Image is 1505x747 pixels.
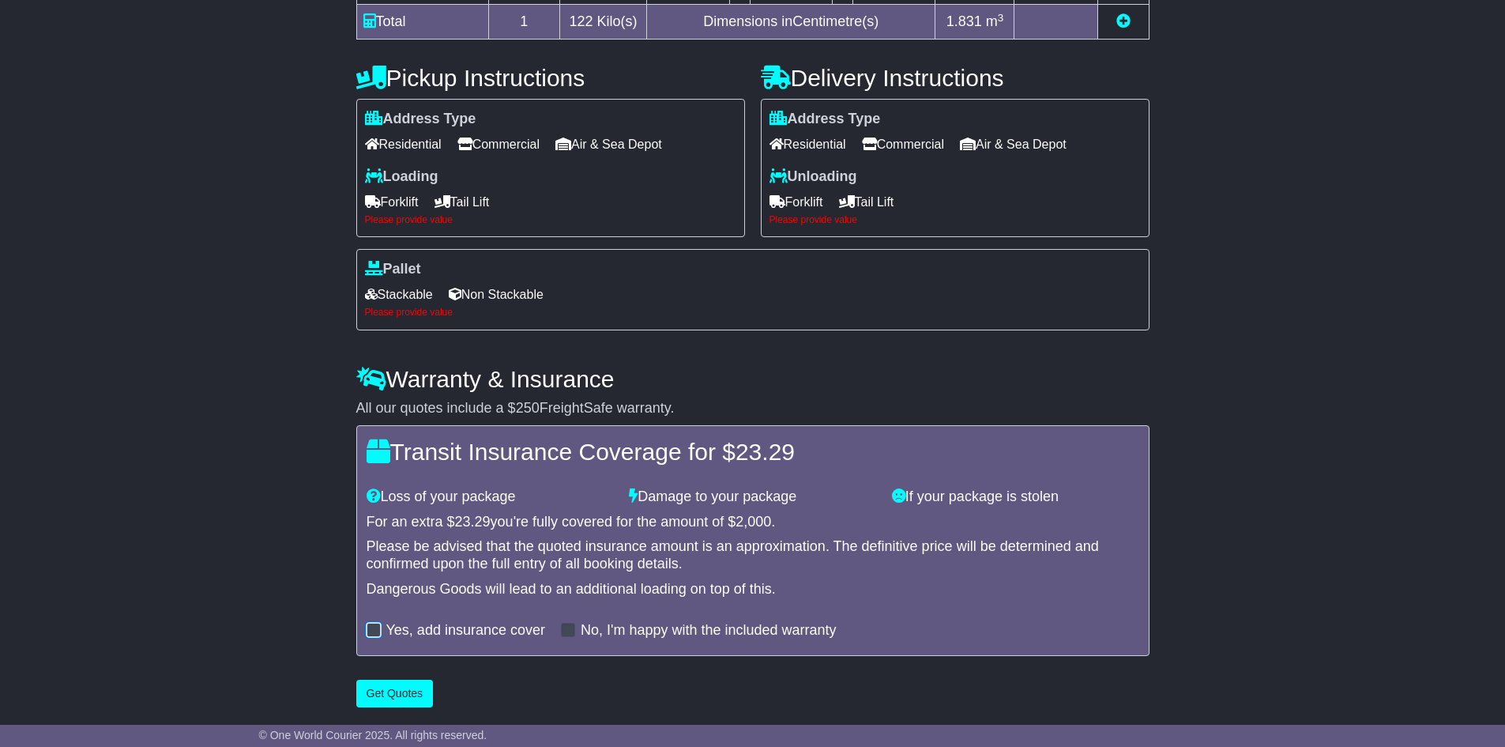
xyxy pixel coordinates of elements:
div: Loss of your package [359,489,622,506]
div: Please provide value [365,307,1141,318]
span: Tail Lift [839,190,894,214]
span: Stackable [365,282,433,307]
span: 23.29 [736,439,795,465]
div: Please provide value [365,214,736,225]
span: 2,000 [736,514,771,530]
span: Air & Sea Depot [960,132,1067,157]
span: Commercial [457,132,540,157]
td: Kilo(s) [560,5,647,40]
span: Residential [365,132,442,157]
td: Total [356,5,488,40]
span: 1.831 [946,13,982,29]
label: Yes, add insurance cover [386,622,545,639]
h4: Pickup Instructions [356,65,745,91]
label: Address Type [365,111,476,128]
div: All our quotes include a $ FreightSafe warranty. [356,400,1149,417]
div: Damage to your package [621,489,884,506]
label: Loading [365,168,438,186]
span: Non Stackable [449,282,544,307]
span: © One World Courier 2025. All rights reserved. [259,729,487,741]
label: Pallet [365,261,421,278]
span: Tail Lift [435,190,490,214]
td: Dimensions in Centimetre(s) [647,5,935,40]
td: 1 [488,5,560,40]
span: 250 [516,400,540,416]
h4: Warranty & Insurance [356,366,1149,392]
h4: Delivery Instructions [761,65,1149,91]
div: Please be advised that the quoted insurance amount is an approximation. The definitive price will... [367,538,1139,572]
span: Residential [769,132,846,157]
a: Add new item [1116,13,1131,29]
span: Air & Sea Depot [555,132,662,157]
sup: 3 [998,12,1004,24]
label: Unloading [769,168,857,186]
span: Forklift [769,190,823,214]
div: If your package is stolen [884,489,1147,506]
label: Address Type [769,111,881,128]
div: Please provide value [769,214,1141,225]
span: 23.29 [455,514,491,530]
h4: Transit Insurance Coverage for $ [367,439,1139,465]
span: Forklift [365,190,419,214]
span: m [986,13,1004,29]
div: Dangerous Goods will lead to an additional loading on top of this. [367,581,1139,598]
div: For an extra $ you're fully covered for the amount of $ . [367,514,1139,531]
span: Commercial [862,132,944,157]
button: Get Quotes [356,680,434,707]
span: 122 [570,13,593,29]
label: No, I'm happy with the included warranty [581,622,837,639]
